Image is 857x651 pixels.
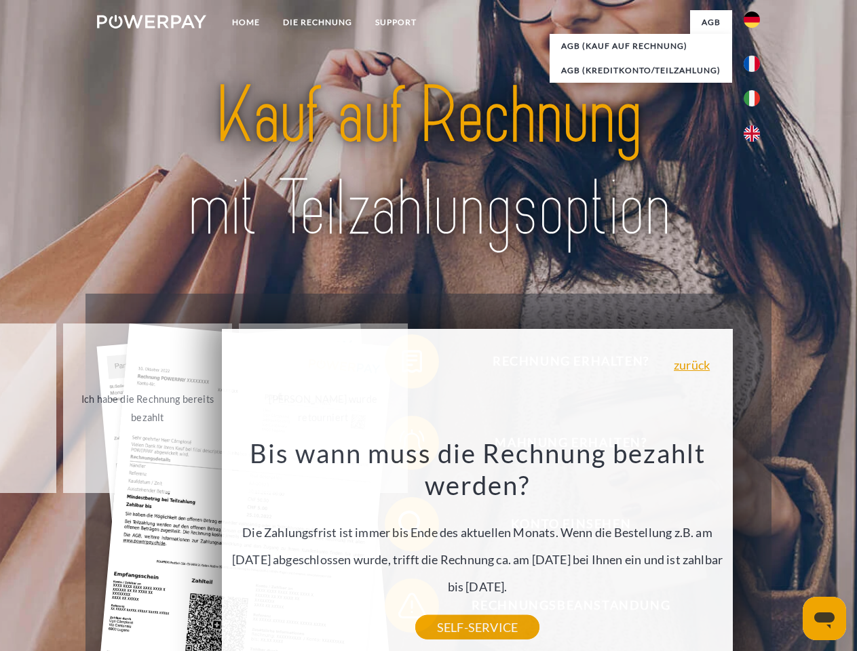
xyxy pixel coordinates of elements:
a: SELF-SERVICE [415,615,539,639]
iframe: Schaltfläche zum Öffnen des Messaging-Fensters [803,597,846,640]
img: it [744,90,760,106]
div: Ich habe die Rechnung bereits bezahlt [71,390,224,427]
a: SUPPORT [364,10,428,35]
img: fr [744,56,760,72]
img: title-powerpay_de.svg [130,65,727,260]
a: AGB (Kreditkonto/Teilzahlung) [550,58,732,83]
img: en [744,125,760,142]
img: logo-powerpay-white.svg [97,15,206,28]
a: agb [690,10,732,35]
a: zurück [674,359,710,371]
a: DIE RECHNUNG [271,10,364,35]
h3: Bis wann muss die Rechnung bezahlt werden? [230,437,725,502]
div: Die Zahlungsfrist ist immer bis Ende des aktuellen Monats. Wenn die Bestellung z.B. am [DATE] abg... [230,437,725,627]
a: AGB (Kauf auf Rechnung) [550,34,732,58]
a: Home [221,10,271,35]
img: de [744,12,760,28]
